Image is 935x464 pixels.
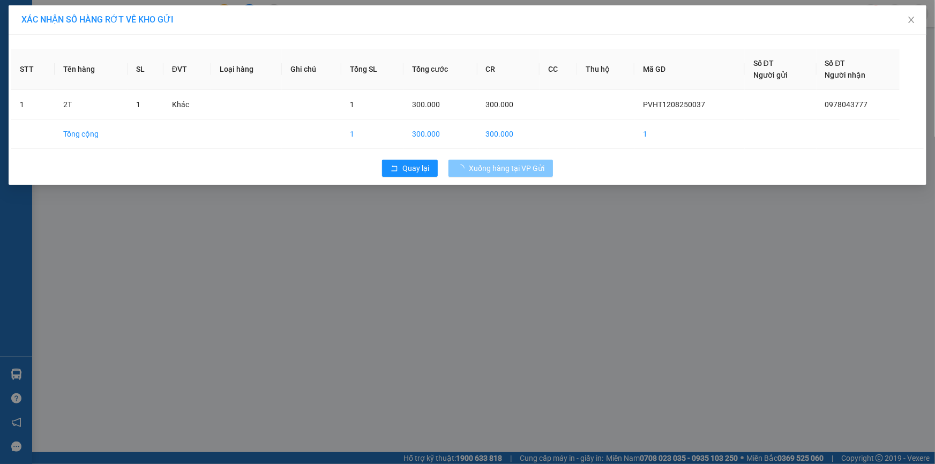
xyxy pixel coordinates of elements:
td: 300.000 [477,119,540,149]
th: STT [11,49,55,90]
th: Thu hộ [577,49,634,90]
th: Tổng SL [341,49,403,90]
td: 300.000 [403,119,477,149]
span: Người nhận [825,71,866,79]
span: loading [457,164,469,172]
span: 1 [350,100,354,109]
button: Xuống hàng tại VP Gửi [448,160,553,177]
span: 0978043777 [825,100,868,109]
td: 1 [634,119,745,149]
th: Loại hàng [211,49,282,90]
th: Mã GD [634,49,745,90]
span: rollback [391,164,398,173]
span: Số ĐT [753,59,774,68]
button: rollbackQuay lại [382,160,438,177]
span: XÁC NHẬN SỐ HÀNG RỚT VỀ KHO GỬI [21,14,174,25]
span: 1 [136,100,140,109]
th: Ghi chú [282,49,341,90]
td: 1 [341,119,403,149]
td: 2T [55,90,128,119]
span: Người gửi [753,71,788,79]
th: ĐVT [163,49,211,90]
td: Khác [163,90,211,119]
td: Tổng cộng [55,119,128,149]
span: Số ĐT [825,59,846,68]
span: Quay lại [402,162,429,174]
span: PVHT1208250037 [643,100,705,109]
span: 300.000 [412,100,440,109]
span: 300.000 [486,100,514,109]
th: CC [540,49,577,90]
th: Tổng cước [403,49,477,90]
th: SL [128,49,163,90]
th: CR [477,49,540,90]
button: Close [896,5,926,35]
span: Xuống hàng tại VP Gửi [469,162,544,174]
td: 1 [11,90,55,119]
span: close [907,16,916,24]
th: Tên hàng [55,49,128,90]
